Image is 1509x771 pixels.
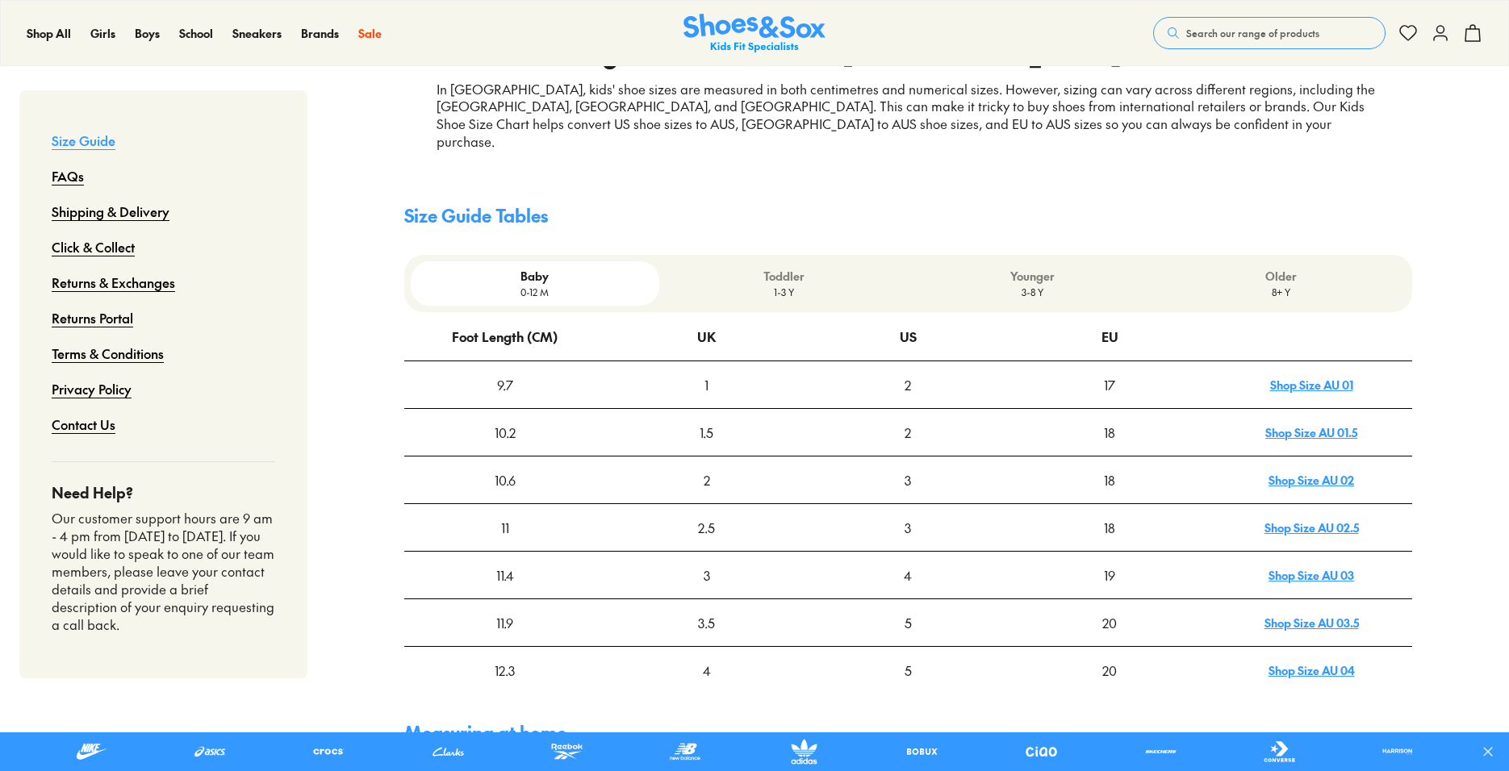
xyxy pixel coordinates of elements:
div: 2 [808,362,1008,407]
a: Sale [358,25,382,42]
div: US [900,314,917,359]
div: 10.6 [405,457,605,502]
div: 1 [607,362,807,407]
a: Terms & Conditions [52,335,164,371]
span: Brands [301,25,339,41]
div: 3 [808,457,1008,502]
a: Returns & Exchanges [52,265,175,300]
div: Foot Length (CM) [452,314,558,359]
div: 3.5 [607,600,807,645]
div: 2.5 [607,505,807,550]
a: Brands [301,25,339,42]
span: Search our range of products [1186,26,1319,40]
p: 8+ Y [1164,285,1399,299]
button: Search our range of products [1153,17,1386,49]
a: Contact Us [52,406,115,442]
div: 17 [1009,362,1210,407]
h4: Measuring at home [404,719,1412,746]
p: Older [1164,268,1399,285]
a: Shop Size AU 04 [1269,662,1355,678]
p: 3-8 Y [914,285,1150,299]
a: Shop Size AU 02.5 [1264,519,1359,536]
div: 18 [1009,410,1210,455]
iframe: Gorgias live chat messenger [16,663,81,723]
div: 18 [1009,505,1210,550]
img: SNS_Logo_Responsive.svg [683,14,826,53]
p: Our customer support hours are 9 am - 4 pm from [DATE] to [DATE]. If you would like to speak to o... [52,510,275,633]
span: Girls [90,25,115,41]
div: 3 [808,505,1008,550]
a: Size Guide [52,123,115,158]
a: Girls [90,25,115,42]
a: Boys [135,25,160,42]
a: FAQs [52,158,84,194]
div: 9.7 [405,362,605,407]
h4: Need Help? [52,481,275,503]
span: Boys [135,25,160,41]
div: 5 [808,600,1008,645]
div: 5 [808,648,1008,693]
div: 4 [607,648,807,693]
div: 11.4 [405,552,605,598]
div: 12.3 [405,648,605,693]
span: Sale [358,25,382,41]
p: In [GEOGRAPHIC_DATA], kids' shoe sizes are measured in both centimetres and numerical sizes. Howe... [437,81,1380,152]
div: 2 [607,457,807,502]
div: 4 [808,552,1008,598]
div: 20 [1009,648,1210,693]
div: 2 [808,410,1008,455]
a: Shop Size AU 01 [1270,377,1353,393]
a: Shop Size AU 01.5 [1265,424,1357,440]
a: Shop Size AU 02 [1269,472,1354,488]
a: Privacy Policy [52,371,132,406]
div: 1.5 [607,410,807,455]
p: Toddler [666,268,901,285]
h4: Size Guide Tables [404,202,1412,229]
a: Click & Collect [52,229,135,265]
div: 3 [607,552,807,598]
a: Sneakers [232,25,282,42]
span: Sneakers [232,25,282,41]
div: UK [697,314,716,359]
span: School [179,25,213,41]
span: Shop All [27,25,71,41]
p: Baby [417,268,653,285]
a: Shop Size AU 03 [1269,567,1354,583]
div: 11.9 [405,600,605,645]
div: 19 [1009,552,1210,598]
p: Younger [914,268,1150,285]
p: 0-12 M [417,285,653,299]
div: 11 [405,505,605,550]
div: 20 [1009,600,1210,645]
a: School [179,25,213,42]
a: Shop All [27,25,71,42]
a: Returns Portal [52,300,133,335]
a: Shipping & Delivery [52,194,169,229]
a: Shoes & Sox [683,14,826,53]
div: 10.2 [405,410,605,455]
div: EU [1101,314,1118,359]
div: 18 [1009,457,1210,502]
a: Shop Size AU 03.5 [1264,615,1359,631]
p: 1-3 Y [666,285,901,299]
